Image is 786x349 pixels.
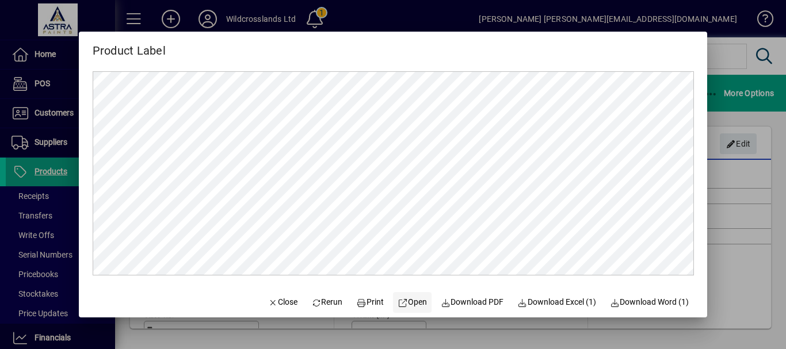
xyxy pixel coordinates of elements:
span: Close [268,296,297,308]
span: Rerun [311,296,343,308]
button: Print [352,292,388,313]
a: Open [393,292,432,313]
h2: Product Label [79,32,180,60]
span: Open [398,296,427,308]
a: Download PDF [436,292,509,313]
span: Print [357,296,384,308]
span: Download Word (1) [610,296,689,308]
button: Download Word (1) [605,292,694,313]
button: Close [263,292,302,313]
button: Download Excel (1) [513,292,601,313]
span: Download Excel (1) [517,296,596,308]
span: Download PDF [441,296,504,308]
